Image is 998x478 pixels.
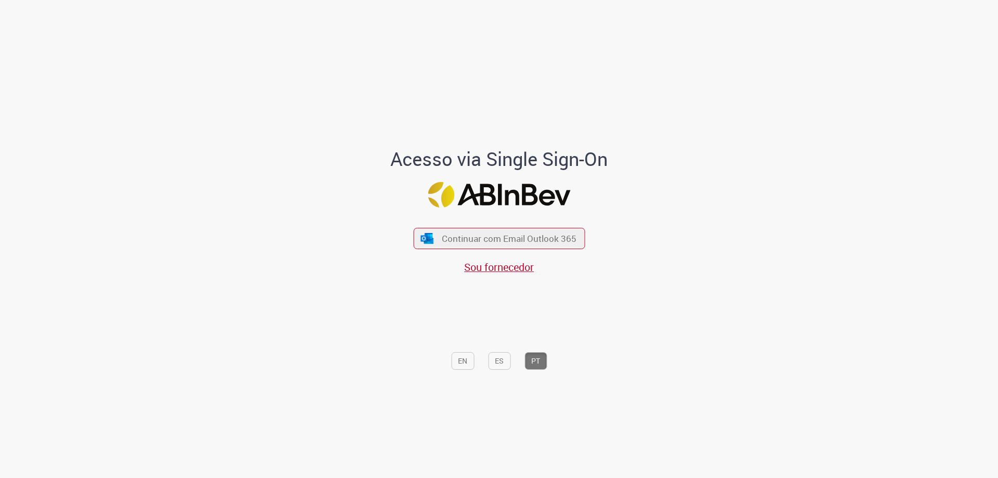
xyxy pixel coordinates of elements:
button: ícone Azure/Microsoft 360 Continuar com Email Outlook 365 [413,228,585,249]
button: PT [524,352,547,370]
span: Continuar com Email Outlook 365 [442,232,576,244]
h1: Acesso via Single Sign-On [355,149,644,170]
img: Logo ABInBev [428,182,570,208]
button: ES [488,352,510,370]
button: EN [451,352,474,370]
img: ícone Azure/Microsoft 360 [420,233,435,244]
a: Sou fornecedor [464,260,534,274]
